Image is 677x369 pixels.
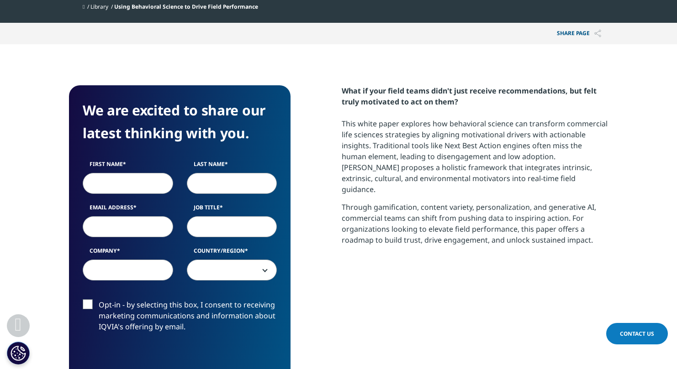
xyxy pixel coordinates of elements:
label: Last Name [187,160,277,173]
label: Company [83,247,173,260]
button: Cookie Settings [7,342,30,364]
h4: We are excited to share our latest thinking with you. [83,99,277,145]
p: This white paper explores how behavioral science can transform commercial life sciences strategie... [342,85,608,202]
label: Email Address [83,203,173,216]
label: Opt-in - by selecting this box, I consent to receiving marketing communications and information a... [83,299,277,337]
label: Job Title [187,203,277,216]
label: Country/Region [187,247,277,260]
a: Contact Us [606,323,668,344]
p: Through gamification, content variety, personalization, and generative AI, commercial teams can s... [342,202,608,252]
a: Library [90,3,108,10]
p: Share PAGE [550,23,608,44]
img: Share PAGE [594,30,601,37]
label: First Name [83,160,173,173]
strong: What if your field teams didn't just receive recommendations, but felt truly motivated to act on ... [342,86,597,107]
span: Using Behavioral Science to Drive Field Performance [114,3,258,10]
span: Contact Us [620,330,654,338]
button: Share PAGEShare PAGE [550,23,608,44]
